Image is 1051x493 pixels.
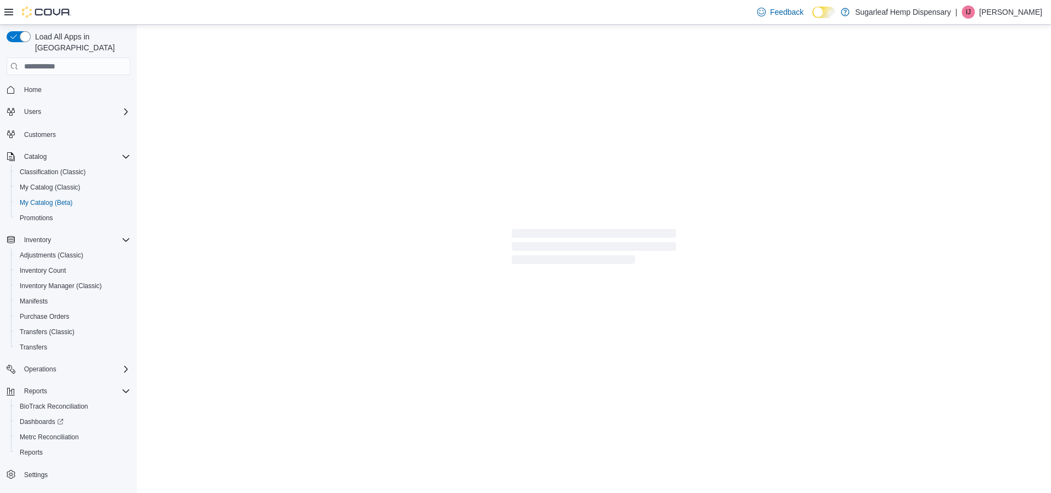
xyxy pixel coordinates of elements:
[11,324,135,340] button: Transfers (Classic)
[15,341,130,354] span: Transfers
[20,433,79,442] span: Metrc Reconciliation
[812,7,835,18] input: Dark Mode
[15,295,52,308] a: Manifests
[24,471,48,479] span: Settings
[20,198,73,207] span: My Catalog (Beta)
[20,417,63,426] span: Dashboards
[22,7,71,18] img: Cova
[24,107,41,116] span: Users
[24,387,47,395] span: Reports
[20,251,83,260] span: Adjustments (Classic)
[15,181,130,194] span: My Catalog (Classic)
[955,5,957,19] p: |
[15,211,57,225] a: Promotions
[2,383,135,399] button: Reports
[20,282,102,290] span: Inventory Manager (Classic)
[15,165,90,179] a: Classification (Classic)
[2,362,135,377] button: Operations
[20,105,130,118] span: Users
[15,400,93,413] a: BioTrack Reconciliation
[20,363,61,376] button: Operations
[20,183,80,192] span: My Catalog (Classic)
[15,431,83,444] a: Metrc Reconciliation
[15,181,85,194] a: My Catalog (Classic)
[2,126,135,142] button: Customers
[15,249,88,262] a: Adjustments (Classic)
[15,415,68,428] a: Dashboards
[11,429,135,445] button: Metrc Reconciliation
[11,263,135,278] button: Inventory Count
[11,399,135,414] button: BioTrack Reconciliation
[24,365,56,374] span: Operations
[770,7,804,18] span: Feedback
[962,5,975,19] div: Izayah James
[20,312,70,321] span: Purchase Orders
[15,325,79,339] a: Transfers (Classic)
[2,82,135,98] button: Home
[20,150,51,163] button: Catalog
[2,104,135,119] button: Users
[979,5,1042,19] p: [PERSON_NAME]
[20,105,45,118] button: Users
[15,325,130,339] span: Transfers (Classic)
[15,310,74,323] a: Purchase Orders
[2,467,135,483] button: Settings
[11,278,135,294] button: Inventory Manager (Classic)
[15,196,77,209] a: My Catalog (Beta)
[20,385,130,398] span: Reports
[11,294,135,309] button: Manifests
[20,343,47,352] span: Transfers
[15,415,130,428] span: Dashboards
[20,83,46,96] a: Home
[15,196,130,209] span: My Catalog (Beta)
[20,448,43,457] span: Reports
[966,5,971,19] span: IJ
[11,340,135,355] button: Transfers
[20,363,130,376] span: Operations
[11,164,135,180] button: Classification (Classic)
[11,445,135,460] button: Reports
[20,468,52,481] a: Settings
[512,231,676,266] span: Loading
[20,468,130,481] span: Settings
[24,130,56,139] span: Customers
[15,341,51,354] a: Transfers
[20,83,130,96] span: Home
[15,211,130,225] span: Promotions
[24,236,51,244] span: Inventory
[15,446,47,459] a: Reports
[753,1,808,23] a: Feedback
[15,446,130,459] span: Reports
[15,264,130,277] span: Inventory Count
[11,309,135,324] button: Purchase Orders
[15,400,130,413] span: BioTrack Reconciliation
[31,31,130,53] span: Load All Apps in [GEOGRAPHIC_DATA]
[20,128,60,141] a: Customers
[24,85,42,94] span: Home
[20,150,130,163] span: Catalog
[24,152,47,161] span: Catalog
[11,210,135,226] button: Promotions
[20,233,130,246] span: Inventory
[11,195,135,210] button: My Catalog (Beta)
[15,264,71,277] a: Inventory Count
[15,165,130,179] span: Classification (Classic)
[20,297,48,306] span: Manifests
[15,279,130,293] span: Inventory Manager (Classic)
[15,249,130,262] span: Adjustments (Classic)
[20,127,130,141] span: Customers
[15,310,130,323] span: Purchase Orders
[20,385,51,398] button: Reports
[20,402,88,411] span: BioTrack Reconciliation
[20,233,55,246] button: Inventory
[15,431,130,444] span: Metrc Reconciliation
[11,248,135,263] button: Adjustments (Classic)
[20,328,74,336] span: Transfers (Classic)
[20,266,66,275] span: Inventory Count
[15,295,130,308] span: Manifests
[11,180,135,195] button: My Catalog (Classic)
[855,5,951,19] p: Sugarleaf Hemp Dispensary
[11,414,135,429] a: Dashboards
[2,232,135,248] button: Inventory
